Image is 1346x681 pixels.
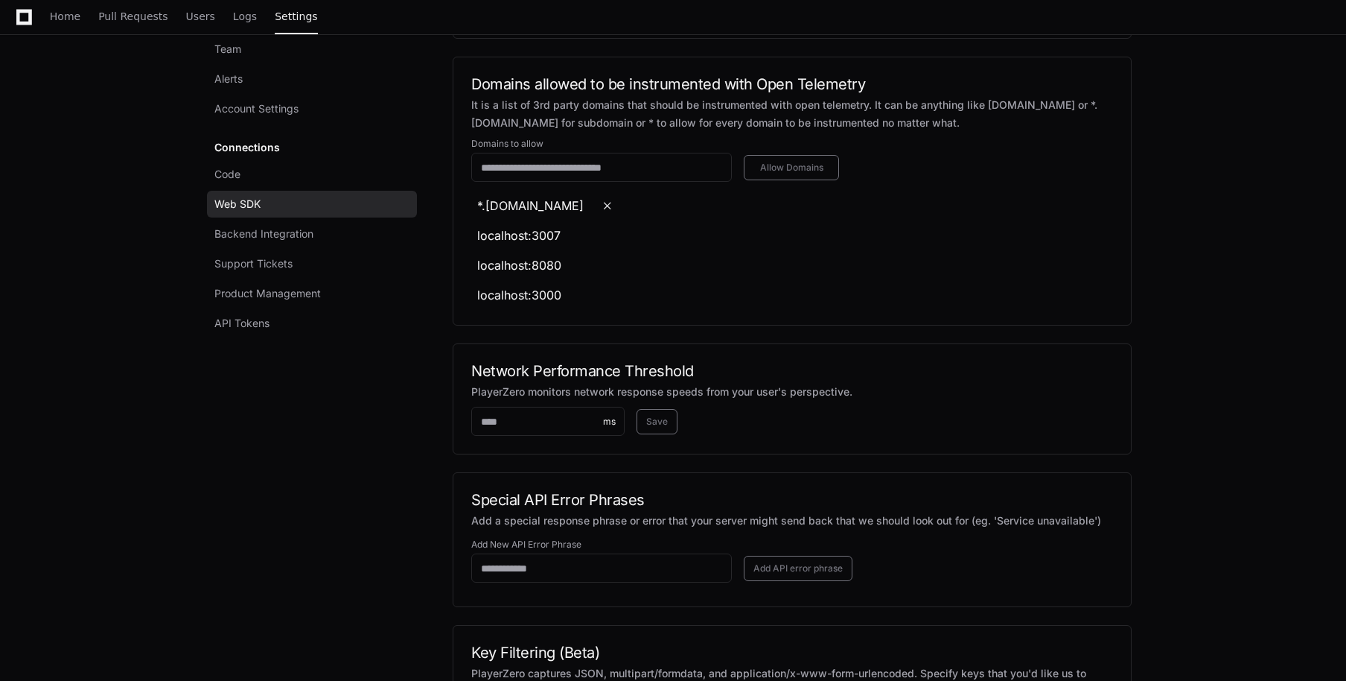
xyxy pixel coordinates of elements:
[207,36,417,63] a: Team
[207,280,417,307] a: Product Management
[50,12,80,21] span: Home
[471,512,1113,530] p: Add a special response phrase or error that your server might send back that we should look out f...
[207,221,417,247] a: Backend Integration
[207,310,417,337] a: API Tokens
[471,539,1113,551] label: Add New API Error Phrase
[186,12,215,21] span: Users
[477,197,584,215] div: *.[DOMAIN_NAME]
[753,162,829,174] span: Allow Domains
[214,197,261,212] span: Web SDK
[214,316,269,331] span: API Tokens
[214,227,313,241] span: Backend Integration
[471,75,1113,93] h2: Domains allowed to be instrumented with Open Telemetry
[207,161,417,188] a: Code
[471,491,1113,509] h2: Special API Error Phrases
[214,286,321,301] span: Product Management
[471,138,1113,150] label: Domains to allow
[744,155,839,180] button: Allow Domains
[471,383,1113,401] p: PlayerZero monitors network response speeds from your user's perspective.
[98,12,168,21] span: Pull Requests
[275,12,317,21] span: Settings
[471,96,1113,132] p: It is a list of 3rd party domains that should be instrumented with open telemetry. It can be anyt...
[207,250,417,277] a: Support Tickets
[477,256,561,274] div: localhost:8080
[233,12,257,21] span: Logs
[214,42,241,57] span: Team
[214,101,299,116] span: Account Settings
[214,167,240,182] span: Code
[477,227,561,244] div: localhost:3007
[207,191,417,218] a: Web SDK
[207,66,417,92] a: Alerts
[753,563,843,574] span: Add API error phrase
[207,95,417,122] a: Account Settings
[637,409,677,434] button: Save
[214,256,293,271] span: Support Tickets
[214,72,243,86] span: Alerts
[471,644,1113,662] h2: Key Filtering (Beta)
[477,286,561,304] div: localhost:3000
[603,416,616,428] div: ms
[744,556,852,581] button: Add API error phrase
[471,362,1113,380] h2: Network Performance Threshold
